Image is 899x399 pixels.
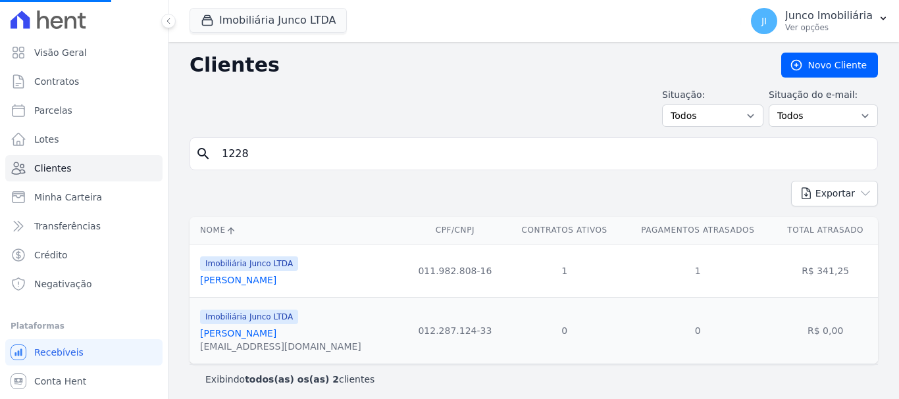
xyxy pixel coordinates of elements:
[506,244,623,297] td: 1
[5,97,163,124] a: Parcelas
[34,277,92,291] span: Negativação
[34,375,86,388] span: Conta Hent
[5,68,163,95] a: Contratos
[200,256,298,271] span: Imobiliária Junco LTDA
[34,162,71,175] span: Clientes
[769,88,878,102] label: Situação do e-mail:
[195,146,211,162] i: search
[200,340,361,353] div: [EMAIL_ADDRESS][DOMAIN_NAME]
[205,373,374,386] p: Exibindo clientes
[5,184,163,210] a: Minha Carteira
[5,339,163,365] a: Recebíveis
[404,244,506,297] td: 011.982.808-16
[5,155,163,181] a: Clientes
[245,374,339,385] b: todos(as) os(as) 2
[34,133,59,146] span: Lotes
[623,244,773,297] td: 1
[200,328,276,339] a: [PERSON_NAME]
[5,126,163,153] a: Lotes
[200,275,276,285] a: [PERSON_NAME]
[773,217,878,244] th: Total Atrasado
[506,297,623,364] td: 0
[761,16,767,26] span: JI
[34,46,87,59] span: Visão Geral
[11,318,157,334] div: Plataformas
[5,368,163,394] a: Conta Hent
[623,217,773,244] th: Pagamentos Atrasados
[34,248,68,262] span: Crédito
[5,271,163,297] a: Negativação
[5,242,163,268] a: Crédito
[34,191,102,204] span: Minha Carteira
[785,9,873,22] p: Junco Imobiliária
[785,22,873,33] p: Ver opções
[190,53,760,77] h2: Clientes
[34,220,101,233] span: Transferências
[773,297,878,364] td: R$ 0,00
[506,217,623,244] th: Contratos Ativos
[791,181,878,206] button: Exportar
[200,310,298,324] span: Imobiliária Junco LTDA
[404,217,506,244] th: CPF/CNPJ
[5,213,163,239] a: Transferências
[623,297,773,364] td: 0
[34,104,72,117] span: Parcelas
[190,217,404,244] th: Nome
[190,8,347,33] button: Imobiliária Junco LTDA
[781,53,878,78] a: Novo Cliente
[773,244,878,297] td: R$ 341,25
[662,88,763,102] label: Situação:
[214,141,872,167] input: Buscar por nome, CPF ou e-mail
[34,346,84,359] span: Recebíveis
[740,3,899,39] button: JI Junco Imobiliária Ver opções
[5,39,163,66] a: Visão Geral
[34,75,79,88] span: Contratos
[404,297,506,364] td: 012.287.124-33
